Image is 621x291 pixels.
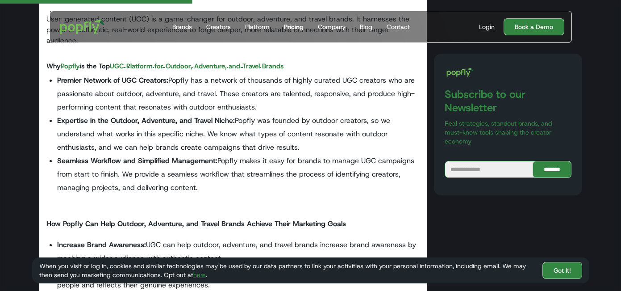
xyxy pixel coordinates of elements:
[39,261,535,279] div: When you visit or log in, cookies and similar technologies may be used by our data partners to li...
[57,116,235,125] strong: Expertise in the Outdoor, Adventure, and Travel Niche:
[46,219,346,228] strong: How Popfly Can Help Outdoor, Adventure, and Travel Brands Achieve Their Marketing Goals
[206,22,231,31] div: Creators
[80,62,110,71] sub: is the Top
[57,114,420,154] li: Popfly was founded by outdoor creators, so we understand what works in this specific niche. We kn...
[318,22,346,31] div: Company
[284,22,304,31] div: Pricing
[61,58,80,69] a: Popfly
[110,58,283,69] a: UGC Platform for Outdoor, Adventure, and Travel Brands
[445,119,571,146] p: Real strategies, standout brands, and must-know tools shaping the creator economy
[242,11,273,42] a: Platform
[57,156,217,165] strong: Seamless Workflow and Simplified Management:
[203,11,234,42] a: Creators
[360,22,372,31] div: Blog
[504,18,564,35] a: Book a Demo
[172,22,192,31] div: Brands
[387,22,410,31] div: Contact
[356,11,376,42] a: Blog
[280,11,307,42] a: Pricing
[383,11,413,42] a: Contact
[314,11,349,42] a: Company
[57,76,168,85] strong: Premier Network of UGC Creators:
[479,22,495,31] div: Login
[57,238,420,265] li: UGC can help outdoor, adventure, and travel brands increase brand awareness by reaching a wider a...
[193,271,206,279] a: here
[46,62,61,71] sub: Why
[475,22,498,31] a: Login
[169,11,196,42] a: Brands
[245,22,270,31] div: Platform
[445,161,571,178] form: Blog Subscribe
[61,62,80,71] sub: Popfly
[54,13,111,40] a: home
[542,262,582,279] a: Got It!
[57,74,420,114] li: Popfly has a network of thousands of highly curated UGC creators who are passionate about outdoor...
[110,62,283,71] sub: UGC Platform for Outdoor, Adventure, and Travel Brands
[57,240,146,249] strong: Increase Brand Awareness:
[445,88,571,114] h3: Subscribe to our Newsletter
[46,199,420,210] p: ‍
[57,154,420,194] li: Popfly makes it easy for brands to manage UGC campaigns from start to finish. We provide a seamle...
